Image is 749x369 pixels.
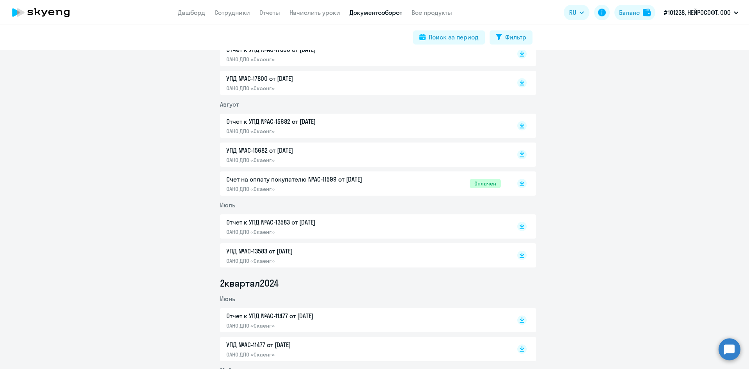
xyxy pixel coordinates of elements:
[226,217,390,227] p: Отчет к УПД №AC-13583 от [DATE]
[226,175,501,193] a: Счет на оплату покупателю №AC-11599 от [DATE]ОАНО ДПО «Скаенг»Оплачен
[226,311,501,329] a: Отчет к УПД №AC-11477 от [DATE]ОАНО ДПО «Скаенг»
[413,30,485,45] button: Поиск за период
[226,340,390,349] p: УПД №AC-11477 от [DATE]
[226,175,390,184] p: Счет на оплату покупателю №AC-11599 от [DATE]
[226,117,501,135] a: Отчет к УПД №AC-15682 от [DATE]ОАНО ДПО «Скаенг»
[619,8,640,17] div: Баланс
[226,228,390,235] p: ОАНО ДПО «Скаенг»
[226,157,390,164] p: ОАНО ДПО «Скаенг»
[226,146,390,155] p: УПД №AC-15682 от [DATE]
[226,74,390,83] p: УПД №AC-17800 от [DATE]
[226,128,390,135] p: ОАНО ДПО «Скаенг»
[412,9,452,16] a: Все продукты
[220,277,536,289] li: 2 квартал 2024
[429,32,479,42] div: Поиск за период
[564,5,589,20] button: RU
[643,9,651,16] img: balance
[226,351,390,358] p: ОАНО ДПО «Скаенг»
[569,8,576,17] span: RU
[660,3,742,22] button: #101238, НЕЙРОСОФТ, ООО
[226,340,501,358] a: УПД №AC-11477 от [DATE]ОАНО ДПО «Скаенг»
[226,85,390,92] p: ОАНО ДПО «Скаенг»
[226,246,390,256] p: УПД №AC-13583 от [DATE]
[226,74,501,92] a: УПД №AC-17800 от [DATE]ОАНО ДПО «Скаенг»
[226,185,390,193] p: ОАНО ДПО «Скаенг»
[220,295,235,303] span: Июнь
[220,201,235,209] span: Июль
[226,56,390,63] p: ОАНО ДПО «Скаенг»
[215,9,250,16] a: Сотрудники
[178,9,205,16] a: Дашборд
[220,100,239,108] span: Август
[226,322,390,329] p: ОАНО ДПО «Скаенг»
[490,30,532,45] button: Фильтр
[289,9,340,16] a: Начислить уроки
[226,257,390,264] p: ОАНО ДПО «Скаенг»
[226,146,501,164] a: УПД №AC-15682 от [DATE]ОАНО ДПО «Скаенг»
[470,179,501,188] span: Оплачен
[226,117,390,126] p: Отчет к УПД №AC-15682 от [DATE]
[350,9,402,16] a: Документооборот
[505,32,526,42] div: Фильтр
[259,9,280,16] a: Отчеты
[614,5,655,20] button: Балансbalance
[226,311,390,321] p: Отчет к УПД №AC-11477 от [DATE]
[226,246,501,264] a: УПД №AC-13583 от [DATE]ОАНО ДПО «Скаенг»
[226,217,501,235] a: Отчет к УПД №AC-13583 от [DATE]ОАНО ДПО «Скаенг»
[226,45,501,63] a: Отчет к УПД №AC-17800 от [DATE]ОАНО ДПО «Скаенг»
[664,8,731,17] p: #101238, НЕЙРОСОФТ, ООО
